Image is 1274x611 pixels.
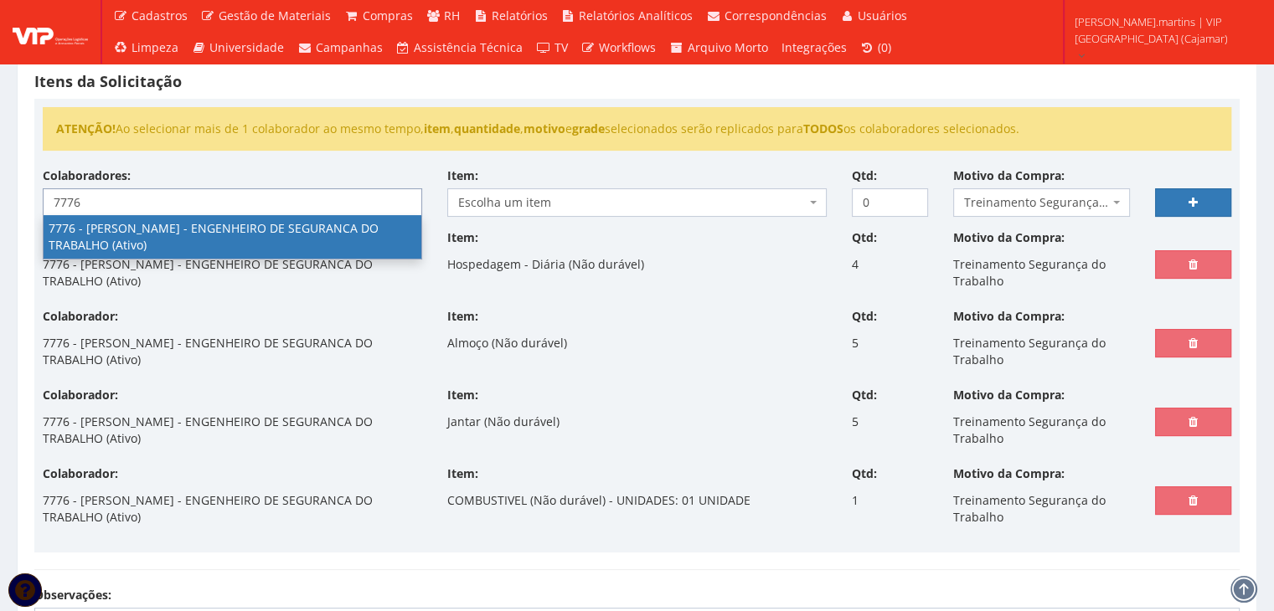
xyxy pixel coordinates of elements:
[447,167,478,184] label: Item:
[852,408,859,436] p: 5
[447,229,478,246] label: Item:
[852,486,859,515] p: 1
[953,329,1131,374] p: Treinamento Segurança do Trabalho
[953,465,1065,482] label: Motivo da Compra:
[524,121,565,136] strong: motivo
[363,8,413,23] span: Compras
[43,250,422,295] p: 7776 - [PERSON_NAME] - ENGENHEIRO DE SEGURANCA DO TRABALHO (Ativo)
[106,32,185,64] a: Limpeza
[852,465,877,482] label: Qtd:
[34,587,111,603] label: Observações:
[953,167,1065,184] label: Motivo da Compra:
[854,32,899,64] a: (0)
[447,188,827,217] span: Escolha um item
[414,39,523,55] span: Assistência Técnica
[447,465,478,482] label: Item:
[953,387,1065,403] label: Motivo da Compra:
[447,486,750,515] p: COMBUSTIVEL (Não durável) - UNIDADES: 01 UNIDADE
[953,229,1065,246] label: Motivo da Compra:
[291,32,389,64] a: Campanhas
[447,308,478,325] label: Item:
[953,486,1131,531] p: Treinamento Segurança do Trabalho
[575,32,663,64] a: Workflows
[852,167,877,184] label: Qtd:
[43,408,422,453] p: 7776 - [PERSON_NAME] - ENGENHEIRO DE SEGURANCA DO TRABALHO (Ativo)
[316,39,383,55] span: Campanhas
[599,39,656,55] span: Workflows
[529,32,575,64] a: TV
[185,32,291,64] a: Universidade
[56,121,1218,137] li: Ao selecionar mais de 1 colaborador ao mesmo tempo, , , e selecionados serão replicados para os c...
[725,8,827,23] span: Correspondências
[447,408,560,436] p: Jantar (Não durável)
[852,308,877,325] label: Qtd:
[44,215,421,259] li: 7776 - [PERSON_NAME] - ENGENHEIRO DE SEGURANCA DO TRABALHO (Ativo)
[454,121,520,136] strong: quantidade
[953,250,1131,295] p: Treinamento Segurança do Trabalho
[447,250,644,279] p: Hospedagem - Diária (Não durável)
[1075,13,1252,47] span: [PERSON_NAME].martins | VIP [GEOGRAPHIC_DATA] (Cajamar)
[447,329,567,357] p: Almoço (Não durável)
[458,194,806,211] span: Escolha um item
[43,387,118,403] label: Colaborador:
[132,39,178,55] span: Limpeza
[572,121,605,136] strong: grade
[852,229,877,246] label: Qtd:
[781,39,847,55] span: Integrações
[444,8,460,23] span: RH
[34,71,182,91] strong: Itens da Solicitação
[389,32,530,64] a: Assistência Técnica
[953,408,1131,453] p: Treinamento Segurança do Trabalho
[964,194,1110,211] span: Treinamento Segurança do Trabalho
[447,387,478,403] label: Item:
[44,189,421,216] input: Selecione pelo menos 1 colaborador
[953,188,1131,217] span: Treinamento Segurança do Trabalho
[554,39,568,55] span: TV
[775,32,854,64] a: Integrações
[852,329,859,357] p: 5
[858,8,907,23] span: Usuários
[424,121,451,136] strong: item
[878,39,891,55] span: (0)
[953,308,1065,325] label: Motivo da Compra:
[43,329,422,374] p: 7776 - [PERSON_NAME] - ENGENHEIRO DE SEGURANCA DO TRABALHO (Ativo)
[852,387,877,403] label: Qtd:
[43,465,118,482] label: Colaborador:
[43,167,131,184] label: Colaboradores:
[579,8,693,23] span: Relatórios Analíticos
[803,121,843,136] strong: TODOS
[852,250,859,279] p: 4
[209,39,284,55] span: Universidade
[132,8,188,23] span: Cadastros
[43,486,422,531] p: 7776 - [PERSON_NAME] - ENGENHEIRO DE SEGURANCA DO TRABALHO (Ativo)
[219,8,331,23] span: Gestão de Materiais
[56,121,116,136] strong: ATENÇÃO!
[492,8,548,23] span: Relatórios
[663,32,775,64] a: Arquivo Morto
[43,308,118,325] label: Colaborador:
[688,39,768,55] span: Arquivo Morto
[13,19,88,44] img: logo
